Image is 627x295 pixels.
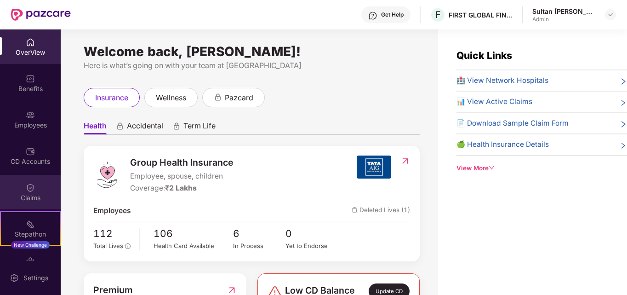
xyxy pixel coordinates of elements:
div: animation [116,122,124,130]
img: svg+xml;base64,PHN2ZyB4bWxucz0iaHR0cDovL3d3dy53My5vcmcvMjAwMC9zdmciIHdpZHRoPSIyMSIgaGVpZ2h0PSIyMC... [26,220,35,229]
img: svg+xml;base64,PHN2ZyBpZD0iU2V0dGluZy0yMHgyMCIgeG1sbnM9Imh0dHA6Ly93d3cudzMub3JnLzIwMDAvc3ZnIiB3aW... [10,273,19,283]
span: Quick Links [456,50,512,61]
img: svg+xml;base64,PHN2ZyBpZD0iRW1wbG95ZWVzIiB4bWxucz0iaHR0cDovL3d3dy53My5vcmcvMjAwMC9zdmciIHdpZHRoPS... [26,110,35,120]
span: 106 [154,226,233,241]
div: Admin [532,16,597,23]
span: pazcard [225,92,253,104]
img: svg+xml;base64,PHN2ZyBpZD0iRHJvcGRvd24tMzJ4MzIiIHhtbG5zPSJodHRwOi8vd3d3LnczLm9yZy8yMDAwL3N2ZyIgd2... [607,11,614,18]
span: right [620,141,627,150]
img: New Pazcare Logo [11,9,71,21]
div: FIRST GLOBAL FINANCE PVT. LTD. [449,11,513,19]
span: right [620,120,627,129]
img: logo [93,161,121,189]
span: Accidental [127,121,163,134]
span: insurance [95,92,128,104]
span: ₹2 Lakhs [165,184,197,192]
span: 📊 View Active Claims [456,96,532,107]
img: svg+xml;base64,PHN2ZyBpZD0iSG9tZSIgeG1sbnM9Imh0dHA6Ly93d3cudzMub3JnLzIwMDAvc3ZnIiB3aWR0aD0iMjAiIG... [26,38,35,47]
span: 🍏 Health Insurance Details [456,139,549,150]
img: svg+xml;base64,PHN2ZyBpZD0iSGVscC0zMngzMiIgeG1sbnM9Imh0dHA6Ly93d3cudzMub3JnLzIwMDAvc3ZnIiB3aWR0aD... [368,11,377,20]
span: 0 [285,226,338,241]
img: svg+xml;base64,PHN2ZyBpZD0iQ2xhaW0iIHhtbG5zPSJodHRwOi8vd3d3LnczLm9yZy8yMDAwL3N2ZyIgd2lkdGg9IjIwIi... [26,183,35,192]
div: Health Card Available [154,241,233,251]
div: Yet to Endorse [285,241,338,251]
img: insurerIcon [357,156,391,179]
img: deleteIcon [352,207,358,213]
span: Employees [93,205,131,216]
span: Employee, spouse, children [130,171,234,182]
div: Sultan [PERSON_NAME] [532,7,597,16]
div: Here is what’s going on with your team at [GEOGRAPHIC_DATA] [84,60,420,71]
img: svg+xml;base64,PHN2ZyBpZD0iQmVuZWZpdHMiIHhtbG5zPSJodHRwOi8vd3d3LnczLm9yZy8yMDAwL3N2ZyIgd2lkdGg9Ij... [26,74,35,83]
div: animation [172,122,181,130]
span: Health [84,121,107,134]
div: Stepathon [1,230,60,239]
div: animation [214,93,222,101]
div: New Challenge [11,241,50,249]
div: In Process [233,241,286,251]
span: Term Life [183,121,216,134]
span: 112 [93,226,133,241]
span: 6 [233,226,286,241]
span: right [620,77,627,86]
span: Group Health Insurance [130,156,234,170]
span: down [489,165,495,171]
img: RedirectIcon [400,156,410,166]
span: Total Lives [93,242,123,249]
img: svg+xml;base64,PHN2ZyBpZD0iQ0RfQWNjb3VudHMiIGRhdGEtbmFtZT0iQ0QgQWNjb3VudHMiIHhtbG5zPSJodHRwOi8vd3... [26,147,35,156]
span: right [620,98,627,107]
div: Welcome back, [PERSON_NAME]! [84,48,420,55]
span: wellness [156,92,186,104]
div: Coverage: [130,183,234,194]
div: View More [456,163,627,173]
img: svg+xml;base64,PHN2ZyBpZD0iRW5kb3JzZW1lbnRzIiB4bWxucz0iaHR0cDovL3d3dy53My5vcmcvMjAwMC9zdmciIHdpZH... [26,256,35,265]
span: info-circle [125,243,131,249]
div: Get Help [381,11,404,18]
span: 🏥 View Network Hospitals [456,75,548,86]
span: F [435,9,441,20]
span: 📄 Download Sample Claim Form [456,118,569,129]
span: Deleted Lives (1) [352,205,410,216]
div: Settings [21,273,51,283]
